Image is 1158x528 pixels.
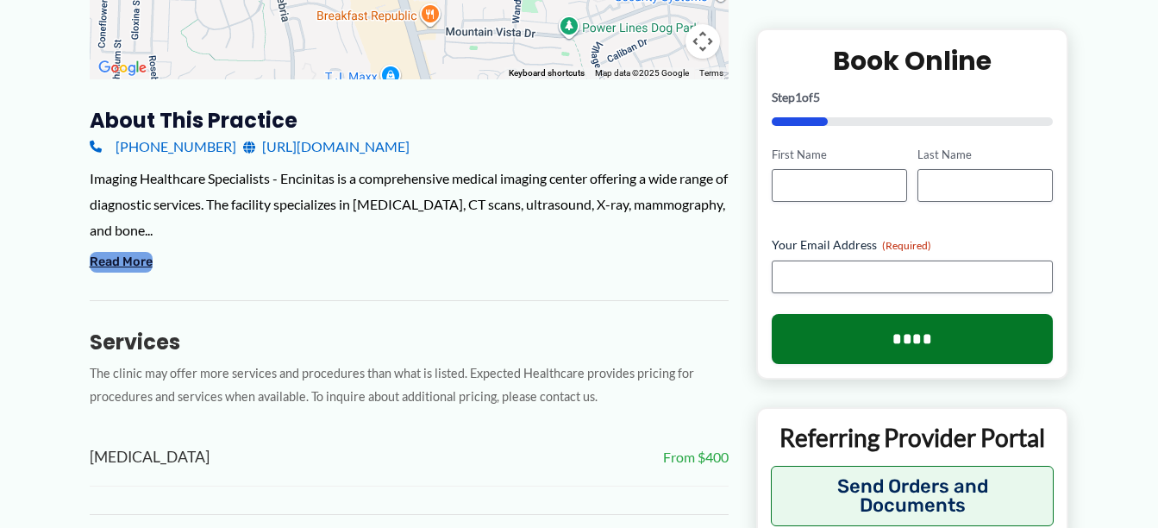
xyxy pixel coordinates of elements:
[90,107,729,134] h3: About this practice
[771,422,1055,453] p: Referring Provider Portal
[94,57,151,79] a: Open this area in Google Maps (opens a new window)
[90,362,729,409] p: The clinic may offer more services and procedures than what is listed. Expected Healthcare provid...
[90,252,153,273] button: Read More
[813,89,820,104] span: 5
[917,146,1053,162] label: Last Name
[243,134,410,160] a: [URL][DOMAIN_NAME]
[772,43,1054,77] h2: Book Online
[94,57,151,79] img: Google
[772,146,907,162] label: First Name
[795,89,802,104] span: 1
[772,91,1054,103] p: Step of
[90,443,210,472] span: [MEDICAL_DATA]
[882,239,931,252] span: (Required)
[90,329,729,355] h3: Services
[663,444,729,470] span: From $400
[595,68,689,78] span: Map data ©2025 Google
[772,236,1054,254] label: Your Email Address
[90,134,236,160] a: [PHONE_NUMBER]
[509,67,585,79] button: Keyboard shortcuts
[699,68,723,78] a: Terms (opens in new tab)
[90,166,729,242] div: Imaging Healthcare Specialists - Encinitas is a comprehensive medical imaging center offering a w...
[771,466,1055,526] button: Send Orders and Documents
[685,24,720,59] button: Map camera controls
